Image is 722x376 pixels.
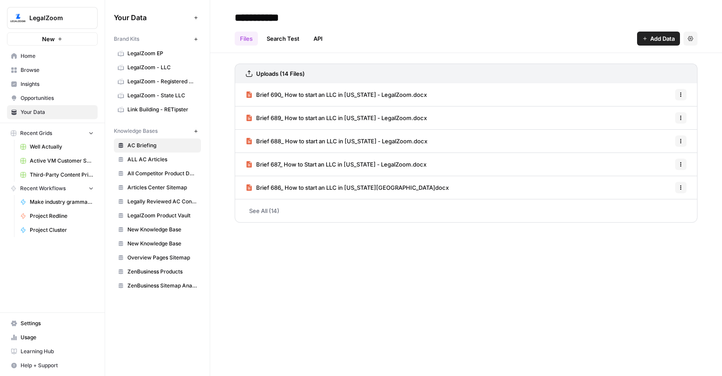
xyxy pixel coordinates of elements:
a: Your Data [7,105,98,119]
a: Brief 686_ How to start an LLC in [US_STATE][GEOGRAPHIC_DATA]docx [246,176,449,199]
span: New [42,35,55,43]
span: Usage [21,333,94,341]
span: Insights [21,80,94,88]
a: ZenBusiness Products [114,265,201,279]
span: Brief 686_ How to start an LLC in [US_STATE][GEOGRAPHIC_DATA]docx [256,183,449,192]
span: Make industry grammatical [30,198,94,206]
a: Third-Party Content Prioritization [16,168,98,182]
a: Well Actually [16,140,98,154]
a: Brief 688_ How to start an LLC in [US_STATE] - LegalZoom.docx [246,130,427,153]
span: Brief 689_ How to start an LLC in [US_STATE] - LegalZoom.docx [256,114,427,122]
span: Active VM Customer Sorting [30,157,94,165]
h3: Uploads (14 Files) [256,69,305,78]
a: Project Cluster [16,223,98,237]
span: Well Actually [30,143,94,151]
span: Brief 688_ How to start an LLC in [US_STATE] - LegalZoom.docx [256,137,427,145]
a: Articles Center Sitemap [114,181,201,195]
a: ALL AC Articles [114,153,201,167]
button: Workspace: LegalZoom [7,7,98,29]
span: Your Data [21,108,94,116]
span: Brief 687_ How to Start an LLC in [US_STATE] - LegalZoom.docx [256,160,426,169]
span: Project Cluster [30,226,94,234]
a: Settings [7,316,98,330]
button: Recent Grids [7,127,98,140]
span: ZenBusiness Sitemap Analysis [127,282,197,290]
a: See All (14) [235,199,697,222]
span: ZenBusiness Products [127,268,197,276]
span: New Knowledge Base [127,226,197,234]
a: LegalZoom - State LLC [114,89,201,103]
a: Brief 689_ How to start an LLC in [US_STATE] - LegalZoom.docx [246,106,427,129]
a: LegalZoom - Registered Agent [114,74,201,89]
a: All Competitor Product Data [114,167,201,181]
span: Knowledge Bases [114,127,158,135]
a: Brief 690_ How to start an LLC in [US_STATE] - LegalZoom.docx [246,83,427,106]
span: Your Data [114,12,190,23]
a: Search Test [261,32,305,46]
img: LegalZoom Logo [10,10,26,26]
span: LegalZoom [29,14,82,22]
span: Browse [21,66,94,74]
span: LegalZoom - State LLC [127,92,197,99]
button: Help + Support [7,358,98,372]
span: Brief 690_ How to start an LLC in [US_STATE] - LegalZoom.docx [256,90,427,99]
span: Opportunities [21,94,94,102]
span: LegalZoom - LLC [127,64,197,71]
span: Project Redline [30,212,94,220]
a: Active VM Customer Sorting [16,154,98,168]
span: All Competitor Product Data [127,170,197,177]
span: Brand Kits [114,35,139,43]
span: Learning Hub [21,348,94,355]
a: Overview Pages Sitemap [114,251,201,265]
span: New Knowledge Base [127,240,197,248]
a: Home [7,49,98,63]
a: Uploads (14 Files) [246,64,305,83]
span: ALL AC Articles [127,156,197,163]
button: Recent Workflows [7,182,98,195]
button: New [7,32,98,46]
a: Files [235,32,258,46]
a: Learning Hub [7,344,98,358]
a: LegalZoom EP [114,46,201,60]
span: Articles Center Sitemap [127,184,197,192]
a: New Knowledge Base [114,223,201,237]
a: AC Briefing [114,138,201,153]
span: Add Data [650,34,675,43]
a: Legally Reviewed AC Content [114,195,201,209]
span: Legally Reviewed AC Content [127,198,197,206]
span: Help + Support [21,362,94,369]
span: Home [21,52,94,60]
span: AC Briefing [127,142,197,149]
a: LegalZoom Product Vault [114,209,201,223]
a: ZenBusiness Sitemap Analysis [114,279,201,293]
span: Third-Party Content Prioritization [30,171,94,179]
a: LegalZoom - LLC [114,60,201,74]
a: Link Building - RETipster [114,103,201,117]
span: Settings [21,319,94,327]
a: Usage [7,330,98,344]
span: Recent Grids [20,129,52,137]
span: Overview Pages Sitemap [127,254,197,262]
span: LegalZoom EP [127,50,197,57]
span: Link Building - RETipster [127,106,197,114]
a: New Knowledge Base [114,237,201,251]
a: Opportunities [7,91,98,105]
a: Project Redline [16,209,98,223]
a: Brief 687_ How to Start an LLC in [US_STATE] - LegalZoom.docx [246,153,426,176]
span: LegalZoom - Registered Agent [127,78,197,85]
a: API [308,32,328,46]
span: LegalZoom Product Vault [127,212,197,220]
button: Add Data [637,32,680,46]
span: Recent Workflows [20,184,66,192]
a: Insights [7,77,98,91]
a: Make industry grammatical [16,195,98,209]
a: Browse [7,63,98,77]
